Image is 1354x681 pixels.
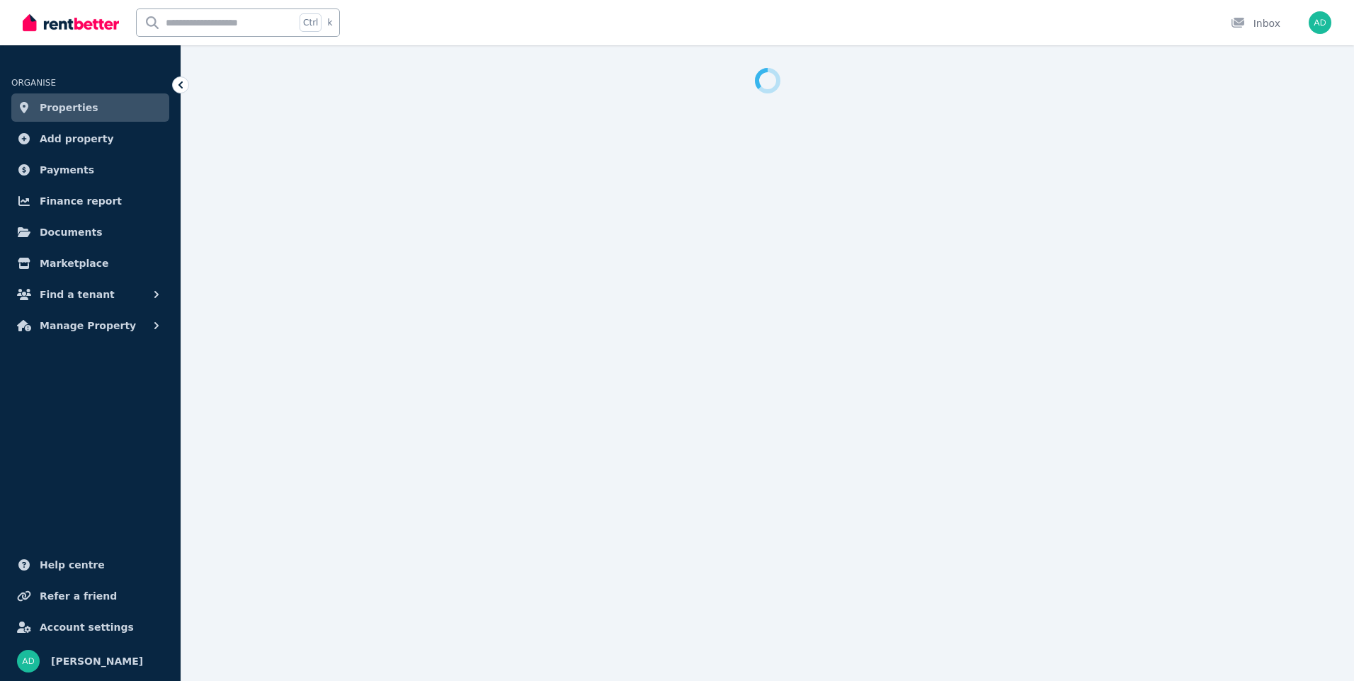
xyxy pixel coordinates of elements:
[11,78,56,88] span: ORGANISE
[11,311,169,340] button: Manage Property
[40,619,134,636] span: Account settings
[11,218,169,246] a: Documents
[11,156,169,184] a: Payments
[11,125,169,153] a: Add property
[1309,11,1331,34] img: Ajit DANGAL
[17,650,40,673] img: Ajit DANGAL
[11,187,169,215] a: Finance report
[11,249,169,277] a: Marketplace
[40,255,108,272] span: Marketplace
[40,317,136,334] span: Manage Property
[11,551,169,579] a: Help centre
[11,613,169,641] a: Account settings
[40,161,94,178] span: Payments
[40,130,114,147] span: Add property
[40,588,117,605] span: Refer a friend
[11,280,169,309] button: Find a tenant
[40,99,98,116] span: Properties
[1231,16,1280,30] div: Inbox
[40,286,115,303] span: Find a tenant
[40,224,103,241] span: Documents
[300,13,322,32] span: Ctrl
[51,653,143,670] span: [PERSON_NAME]
[40,556,105,573] span: Help centre
[327,17,332,28] span: k
[40,193,122,210] span: Finance report
[23,12,119,33] img: RentBetter
[11,93,169,122] a: Properties
[11,582,169,610] a: Refer a friend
